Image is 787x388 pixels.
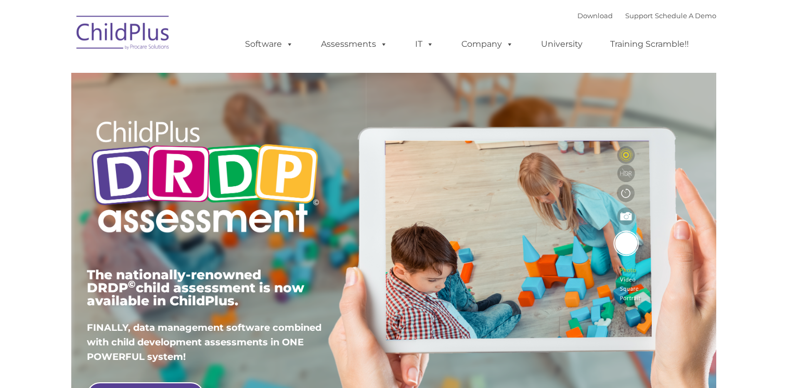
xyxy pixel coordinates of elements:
[655,11,716,20] a: Schedule A Demo
[87,107,323,250] img: Copyright - DRDP Logo Light
[577,11,716,20] font: |
[577,11,613,20] a: Download
[235,34,304,55] a: Software
[71,8,175,60] img: ChildPlus by Procare Solutions
[128,278,136,290] sup: ©
[625,11,653,20] a: Support
[451,34,524,55] a: Company
[405,34,444,55] a: IT
[531,34,593,55] a: University
[87,322,321,363] span: FINALLY, data management software combined with child development assessments in ONE POWERFUL sys...
[311,34,398,55] a: Assessments
[600,34,699,55] a: Training Scramble!!
[87,267,304,308] span: The nationally-renowned DRDP child assessment is now available in ChildPlus.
